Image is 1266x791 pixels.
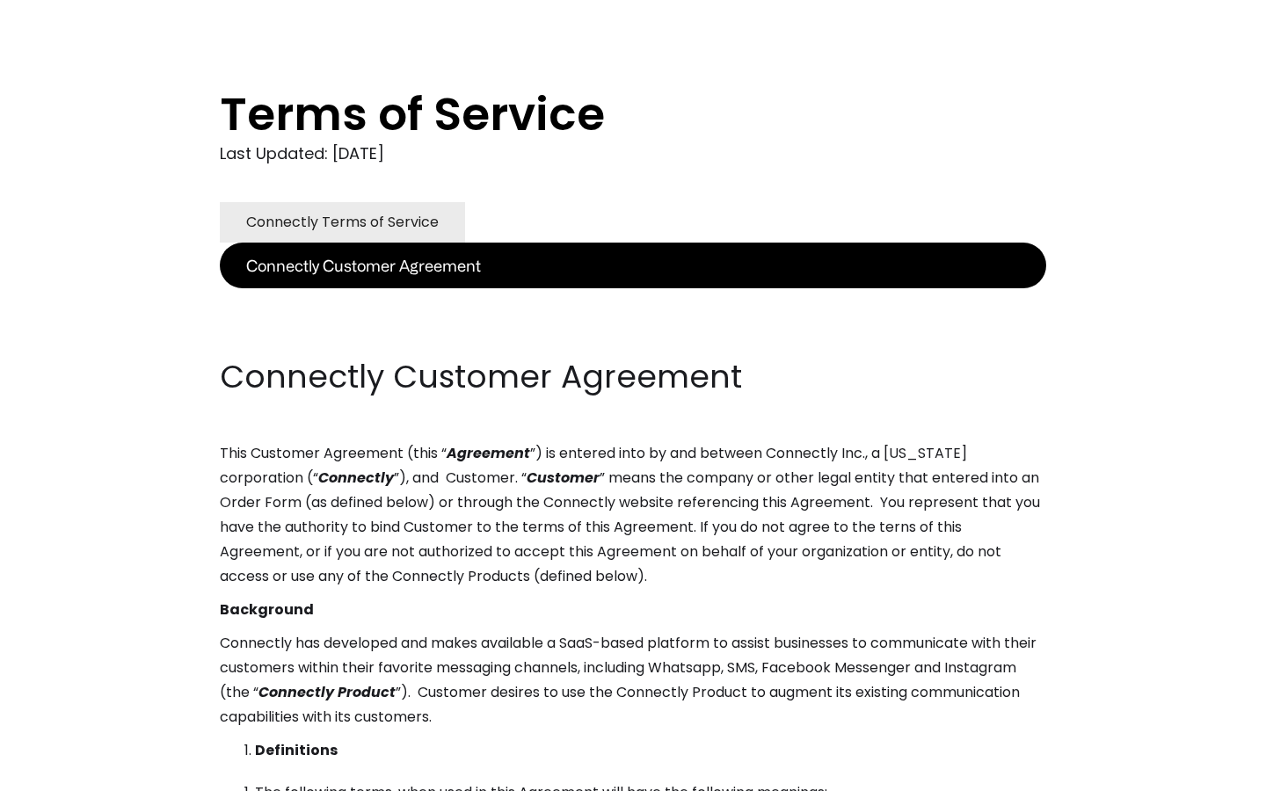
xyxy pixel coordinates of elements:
[18,758,105,785] aside: Language selected: English
[220,599,314,620] strong: Background
[246,210,439,235] div: Connectly Terms of Service
[220,355,1046,399] h2: Connectly Customer Agreement
[220,322,1046,346] p: ‍
[258,682,396,702] em: Connectly Product
[527,468,600,488] em: Customer
[255,740,338,760] strong: Definitions
[447,443,530,463] em: Agreement
[246,253,481,278] div: Connectly Customer Agreement
[220,441,1046,589] p: This Customer Agreement (this “ ”) is entered into by and between Connectly Inc., a [US_STATE] co...
[220,288,1046,313] p: ‍
[35,760,105,785] ul: Language list
[220,141,1046,167] div: Last Updated: [DATE]
[220,88,976,141] h1: Terms of Service
[318,468,394,488] em: Connectly
[220,631,1046,729] p: Connectly has developed and makes available a SaaS-based platform to assist businesses to communi...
